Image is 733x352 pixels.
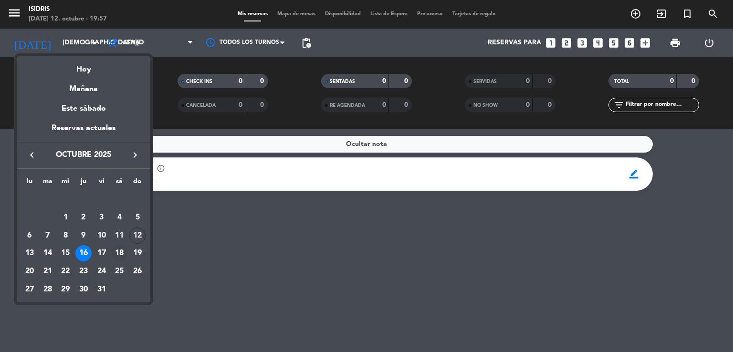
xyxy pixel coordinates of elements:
[94,209,110,226] div: 3
[74,280,93,299] td: 30 de octubre de 2025
[39,262,57,280] td: 21 de octubre de 2025
[129,245,146,261] div: 19
[128,227,147,245] td: 12 de octubre de 2025
[17,76,150,95] div: Mañana
[21,190,147,208] td: OCT.
[21,281,38,298] div: 27
[126,149,144,161] button: keyboard_arrow_right
[93,280,111,299] td: 31 de octubre de 2025
[128,244,147,262] td: 19 de octubre de 2025
[26,149,38,161] i: keyboard_arrow_left
[129,209,146,226] div: 5
[111,244,129,262] td: 18 de octubre de 2025
[23,149,41,161] button: keyboard_arrow_left
[128,208,147,227] td: 5 de octubre de 2025
[93,227,111,245] td: 10 de octubre de 2025
[74,208,93,227] td: 2 de octubre de 2025
[21,228,38,244] div: 6
[75,228,92,244] div: 9
[21,244,39,262] td: 13 de octubre de 2025
[94,281,110,298] div: 31
[57,281,73,298] div: 29
[39,176,57,191] th: martes
[39,244,57,262] td: 14 de octubre de 2025
[41,149,126,161] span: octubre 2025
[57,209,73,226] div: 1
[128,262,147,280] td: 26 de octubre de 2025
[75,245,92,261] div: 16
[21,227,39,245] td: 6 de octubre de 2025
[21,280,39,299] td: 27 de octubre de 2025
[128,176,147,191] th: domingo
[75,209,92,226] div: 2
[75,281,92,298] div: 30
[111,227,129,245] td: 11 de octubre de 2025
[56,227,74,245] td: 8 de octubre de 2025
[74,244,93,262] td: 16 de octubre de 2025
[94,263,110,280] div: 24
[21,245,38,261] div: 13
[56,280,74,299] td: 29 de octubre de 2025
[17,95,150,122] div: Este sábado
[111,228,127,244] div: 11
[74,176,93,191] th: jueves
[40,245,56,261] div: 14
[57,245,73,261] div: 15
[74,262,93,280] td: 23 de octubre de 2025
[40,228,56,244] div: 7
[111,262,129,280] td: 25 de octubre de 2025
[40,263,56,280] div: 21
[21,176,39,191] th: lunes
[94,228,110,244] div: 10
[111,263,127,280] div: 25
[111,209,127,226] div: 4
[93,208,111,227] td: 3 de octubre de 2025
[17,122,150,142] div: Reservas actuales
[21,263,38,280] div: 20
[129,149,141,161] i: keyboard_arrow_right
[94,245,110,261] div: 17
[57,228,73,244] div: 8
[39,280,57,299] td: 28 de octubre de 2025
[111,208,129,227] td: 4 de octubre de 2025
[40,281,56,298] div: 28
[39,227,57,245] td: 7 de octubre de 2025
[93,262,111,280] td: 24 de octubre de 2025
[57,263,73,280] div: 22
[56,176,74,191] th: miércoles
[111,245,127,261] div: 18
[93,244,111,262] td: 17 de octubre de 2025
[56,262,74,280] td: 22 de octubre de 2025
[56,244,74,262] td: 15 de octubre de 2025
[93,176,111,191] th: viernes
[17,56,150,76] div: Hoy
[74,227,93,245] td: 9 de octubre de 2025
[21,262,39,280] td: 20 de octubre de 2025
[75,263,92,280] div: 23
[56,208,74,227] td: 1 de octubre de 2025
[111,176,129,191] th: sábado
[129,228,146,244] div: 12
[129,263,146,280] div: 26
